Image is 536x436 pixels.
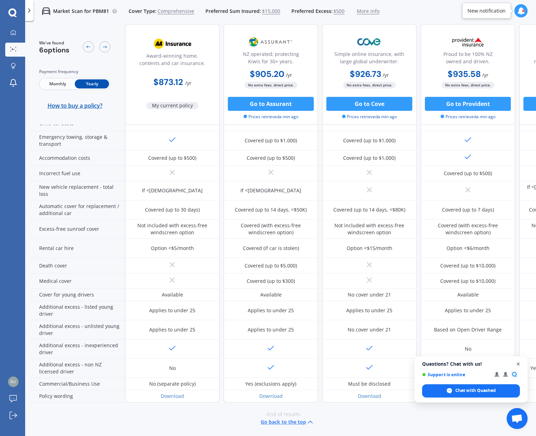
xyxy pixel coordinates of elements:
img: AA.webp [149,35,195,52]
a: Download [259,393,283,399]
div: Covered (up to $500) [148,155,196,162]
div: Covered (up to $1,000) [343,137,396,144]
div: If <[DEMOGRAPHIC_DATA] [240,187,301,194]
div: Payment frequency [39,68,110,75]
div: Covered (up to $500) [444,170,492,177]
div: Death cover [31,258,125,273]
b: $873.12 [153,77,183,87]
div: Based on Open Driver Range [434,326,502,333]
div: Simple online insurance, with large global underwriter. [328,50,411,68]
div: No [169,365,176,372]
div: Covered (up to 7 days) [442,206,494,213]
b: $905.20 [250,69,284,79]
div: Automatic cover for replacement / additional car [31,200,125,220]
span: Comprehensive [158,8,194,15]
div: Applies to under 25 [248,307,294,314]
div: Covered (up to 14 days, <$80K) [333,206,405,213]
div: New vehicle replacement - total loss [31,181,125,200]
div: Incorrect fuel use [31,166,125,181]
div: Additional excess - listed young driver [31,301,125,320]
span: My current policy [146,102,198,109]
div: Excess-free sunroof cover [31,220,125,239]
span: Preferred Sum Insured: [205,8,261,15]
div: No [465,345,471,352]
span: Questions? Chat with us! [422,361,520,367]
div: Not included with excess-free windscreen option [130,222,214,236]
div: Yes (exclusions apply) [245,380,296,387]
div: Covered (if car is stolen) [243,245,299,252]
div: Award-winning home, contents and car insurance. [131,52,213,70]
span: Monthly [41,79,75,88]
div: Applies to under 25 [445,307,491,314]
span: No extra fees, direct price. [245,82,297,88]
span: Yearly [75,79,109,88]
span: 6 options [39,45,70,55]
div: Must be disclosed [348,380,391,387]
div: Covered (up to 30 days) [145,206,200,213]
div: NZ operated; protecting Kiwis for 30+ years. [230,50,312,68]
span: More info [357,8,379,15]
div: Covered (with excess-free windscreen option) [426,222,510,236]
span: Prices retrieved a min ago [342,114,397,120]
div: Rental car hire [31,239,125,258]
div: If <[DEMOGRAPHIC_DATA] [142,187,203,194]
div: Covered (with excess-free windscreen option) [229,222,313,236]
b: $935.58 [448,69,481,79]
div: No (separate policy) [149,380,196,387]
div: Cover for young drivers [31,289,125,301]
div: Covered (up to $10,000) [440,278,495,285]
div: Medical cover [31,273,125,289]
span: Cover Type: [129,8,157,15]
span: / yr [482,72,488,78]
div: Additional excess - inexperienced driver [31,339,125,359]
span: $500 [333,8,345,15]
img: 6681a7edce02754d5e1cd24710b20b8a [8,377,19,387]
div: Covered (up to $5,000) [245,262,297,269]
button: Go to Assurant [228,97,314,111]
span: We've found [39,40,70,46]
b: $926.73 [350,69,381,79]
div: Not included with excess-free windscreen option [327,222,411,236]
div: Open chat [507,408,528,429]
div: Additional excess - non NZ licensed driver [31,359,125,378]
span: No extra fees, direct price. [343,82,396,88]
img: Assurant.png [248,33,294,51]
div: Chat with Quashed [422,384,520,398]
span: -End of results- [266,411,302,418]
p: Market Scan for PBM81 [53,8,109,15]
div: New notification [468,7,506,14]
div: Additional excess - unlisted young driver [31,320,125,339]
span: Chat with Quashed [455,387,496,394]
div: Option <$15/month [347,245,392,252]
span: Preferred Excess: [291,8,333,15]
span: / yr [185,80,191,86]
div: Applies to under 25 [149,307,195,314]
a: Download [358,393,381,399]
div: Covered (up to $300) [247,278,295,285]
span: $15,000 [262,8,280,15]
span: No extra fees, direct price. [442,82,494,88]
div: Proud to be 100% NZ owned and driven. [427,50,509,68]
button: Go to Cove [326,97,412,111]
div: Applies to under 25 [248,326,294,333]
span: / yr [383,72,389,78]
div: Available [457,291,479,298]
button: Go to Provident [425,97,511,111]
div: Policy wording [31,390,125,402]
div: Available [260,291,282,298]
img: Cove.webp [346,33,392,51]
div: Emergency towing, storage & transport [31,131,125,150]
span: / yr [286,72,292,78]
span: Prices retrieved a min ago [441,114,495,120]
div: No cover under 21 [348,326,391,333]
div: Option <$5/month [151,245,194,252]
div: Covered (up to $1,000) [343,155,396,162]
div: Commercial/Business Use [31,378,125,390]
div: Covered (up to $1,000) [245,137,297,144]
div: Applies to under 25 [149,326,195,333]
div: Accommodation costs [31,150,125,166]
button: Go back to the top [261,418,314,426]
div: Covered (up to $10,000) [440,262,495,269]
img: car.f15378c7a67c060ca3f3.svg [42,7,50,15]
div: Covered (up to $500) [247,155,295,162]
